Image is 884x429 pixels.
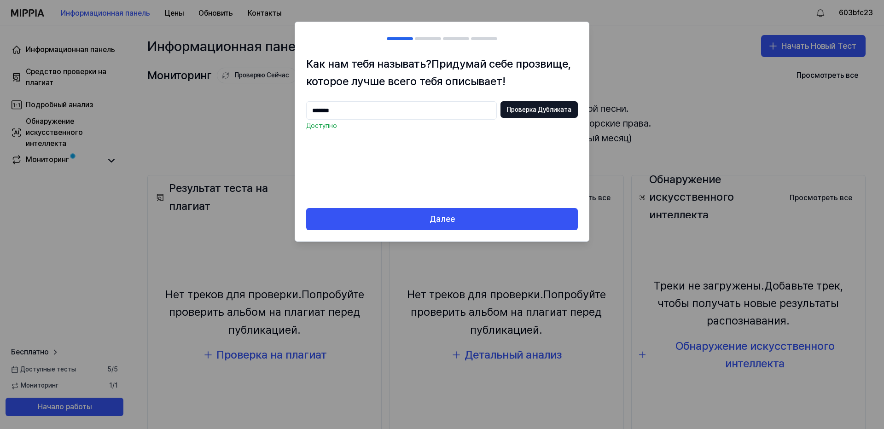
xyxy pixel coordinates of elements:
ya-tr-span: Придумай себе прозвище, которое лучше всего тебя описывает! [306,57,571,88]
ya-tr-span: Как нам тебя называть? [306,57,431,70]
button: Далее [306,208,578,230]
ya-tr-span: Проверка Дубликата [507,105,571,115]
ya-tr-span: Доступно [306,122,337,129]
ya-tr-span: Далее [430,213,455,226]
button: Проверка Дубликата [500,101,578,118]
